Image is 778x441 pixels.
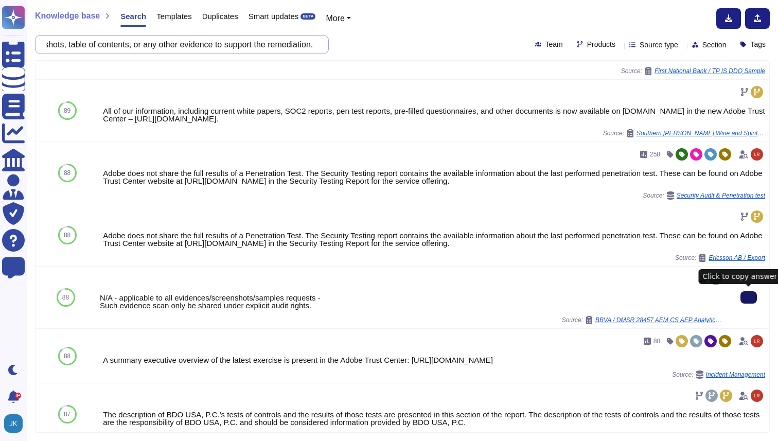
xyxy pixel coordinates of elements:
[545,41,563,48] span: Team
[595,317,724,323] span: BBVA / DMSR 28457 AEM CS AEP Analytics Target BBVA ADOBE SYSTEMS SOFTWARE Review Plan [ENG]
[751,148,763,161] img: user
[2,412,30,435] button: user
[677,192,765,199] span: Security Audit & Penetration test
[653,338,660,344] span: 80
[15,393,21,399] div: 9+
[41,36,318,54] input: Search a question or template...
[706,372,765,378] span: Incident Management
[636,130,765,136] span: Southern [PERSON_NAME] Wine and Spirits / Copy of TPRM Questionnaire (1)
[621,67,765,75] span: Source:
[650,151,660,157] span: 258
[120,12,146,20] span: Search
[4,414,23,433] img: user
[675,254,765,262] span: Source:
[640,41,678,48] span: Source type
[62,294,69,301] span: 88
[751,335,763,347] img: user
[103,356,765,364] div: A summary executive overview of the latest exercise is present in the Adobe Trust Center: [URL][D...
[103,232,765,247] div: Adobe does not share the full results of a Penetration Test. The Security Testing report contains...
[643,191,765,200] span: Source:
[202,12,238,20] span: Duplicates
[64,353,70,359] span: 88
[103,411,765,426] div: The description of BDO USA, P.C.'s tests of controls and the results of those tests are presented...
[64,108,70,114] span: 89
[249,12,299,20] span: Smart updates
[672,371,765,379] span: Source:
[64,232,70,238] span: 88
[300,13,315,20] div: BETA
[562,316,724,324] span: Source:
[35,12,100,20] span: Knowledge base
[587,41,615,48] span: Products
[100,294,724,309] div: N/A - applicable to all evidences/screenshots/samples requests - Such evidence scan only be share...
[64,170,70,176] span: 88
[603,129,765,137] span: Source:
[655,68,765,74] span: First National Bank / TP IS DDQ Sample
[751,390,763,402] img: user
[326,12,351,25] button: More
[64,411,70,417] span: 87
[103,107,765,122] div: All of our information, including current white papers, SOC2 reports, pen test reports, pre-fille...
[326,14,344,23] span: More
[103,169,765,185] div: Adobe does not share the full results of a Penetration Test. The Security Testing report contains...
[156,12,191,20] span: Templates
[709,255,765,261] span: Ericsson AB / Export
[750,41,766,48] span: Tags
[702,41,727,48] span: Section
